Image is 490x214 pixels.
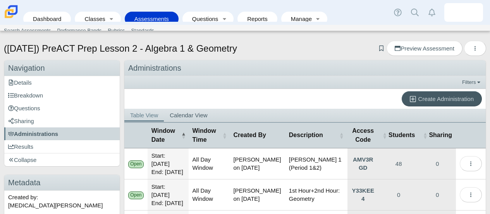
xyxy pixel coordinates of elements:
[4,175,120,191] h3: Metadata
[378,179,419,210] a: View Participants
[105,25,128,37] a: Rubrics
[464,41,486,56] button: More options
[27,12,67,26] a: Dashboard
[8,79,32,86] span: Details
[233,131,281,139] span: Created By
[8,130,58,137] span: Administrations
[128,191,144,199] div: Open
[3,3,19,20] img: Carmen School of Science & Technology
[151,127,180,144] span: Window Date
[1,25,54,37] a: Search Assessments
[4,76,120,89] a: Details
[4,115,120,127] a: Sharing
[4,89,120,102] a: Breakdown
[313,12,323,26] a: Toggle expanded
[186,12,219,26] a: Questions
[229,148,285,179] td: [PERSON_NAME] on [DATE]
[378,148,419,179] a: View Participants
[148,179,189,211] td: Start: [DATE] End: [DATE]
[8,143,33,150] span: Results
[347,148,378,179] a: Click to Expand
[193,127,221,144] span: Window Time
[351,127,375,144] span: Access Code
[8,157,36,163] span: Collapse
[285,148,348,179] td: [PERSON_NAME] 1 (Period 1&2)
[164,109,213,122] a: Calendar View
[4,102,120,115] a: Questions
[444,3,483,22] a: gerrit.mulder.oKQmOA
[79,12,106,26] a: Classes
[4,191,120,212] div: Created by: [MEDICAL_DATA][PERSON_NAME]
[429,131,452,139] span: Sharing
[3,14,19,21] a: Carmen School of Science & Technology
[419,179,456,210] a: Manage Sharing
[148,148,189,179] td: Start: [DATE] End: [DATE]
[241,12,273,26] a: Reports
[128,160,144,168] div: Open
[129,12,175,26] a: Assessments
[181,132,185,139] span: Window Date : Activate to invert sorting
[8,105,40,111] span: Questions
[387,41,462,56] a: Preview Assessment
[457,6,470,19] img: gerrit.mulder.oKQmOA
[285,179,348,211] td: 1st Hour+2nd Hour: Geometry
[378,45,385,52] a: Add bookmark
[460,78,484,86] a: Filters
[460,187,482,202] button: More options
[229,179,285,211] td: [PERSON_NAME] on [DATE]
[285,12,313,26] a: Manage
[4,127,120,140] a: Administrations
[402,91,482,106] a: Create Administration
[289,131,338,139] span: Description
[8,118,34,124] span: Sharing
[128,25,157,37] a: Standards
[4,140,120,153] a: Results
[4,42,237,55] h1: ([DATE]) PreACT Prep Lesson 2 - Algebra 1 & Geometry
[54,25,105,37] a: Performance Bands
[395,45,454,52] span: Preview Assessment
[222,132,226,139] span: Window Time : Activate to sort
[219,12,230,26] a: Toggle expanded
[124,60,486,76] div: Administrations
[8,64,45,72] span: Navigation
[189,179,230,211] td: All Day Window
[339,132,344,139] span: Description : Activate to sort
[4,153,120,166] a: Collapse
[106,12,117,26] a: Toggle expanded
[389,131,415,139] span: Students
[460,156,482,171] button: More options
[419,148,456,179] a: Manage Sharing
[124,109,164,122] a: Table View
[382,132,387,139] span: Students : Activate to sort
[418,96,474,102] span: Create Administration
[189,148,230,179] td: All Day Window
[423,4,440,21] a: Alerts
[8,92,43,99] span: Breakdown
[423,132,427,139] span: Sharing : Activate to sort
[347,179,378,210] a: Click to Expand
